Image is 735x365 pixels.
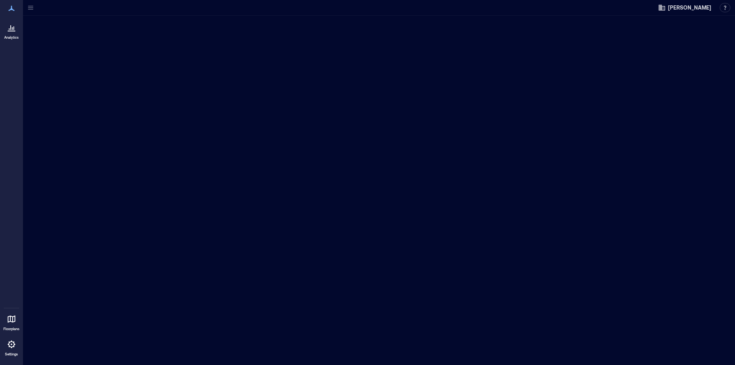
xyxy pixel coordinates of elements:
span: [PERSON_NAME] [668,4,711,11]
p: Floorplans [3,327,20,331]
p: Analytics [4,35,19,40]
a: Settings [2,335,21,359]
a: Analytics [2,18,21,42]
a: Floorplans [1,310,22,334]
p: Settings [5,352,18,357]
button: [PERSON_NAME] [656,2,714,14]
